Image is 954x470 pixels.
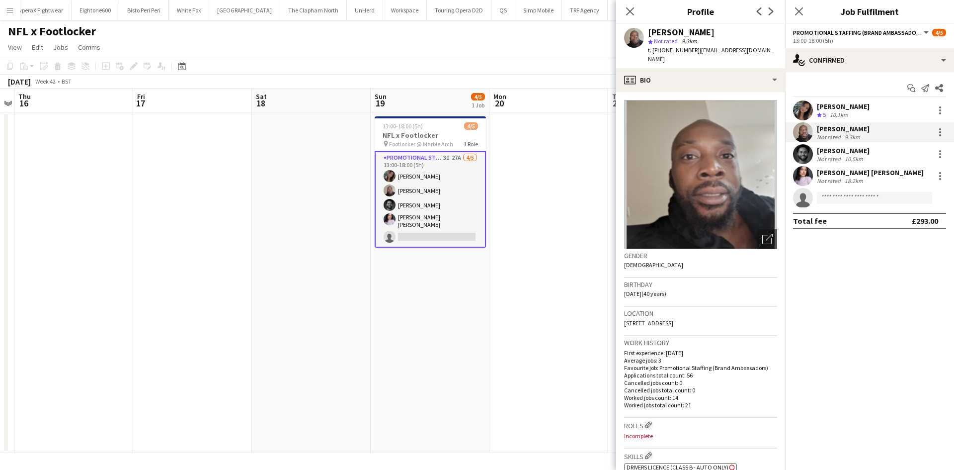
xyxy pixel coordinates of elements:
[624,357,777,364] p: Average jobs: 3
[18,92,31,101] span: Thu
[843,155,865,163] div: 10.5km
[793,29,930,36] button: Promotional Staffing (Brand Ambassadors)
[612,92,624,101] span: Tue
[817,124,870,133] div: [PERSON_NAME]
[28,41,47,54] a: Edit
[624,290,666,297] span: [DATE] (40 years)
[624,451,777,461] h3: Skills
[843,133,862,141] div: 9.3km
[624,309,777,318] h3: Location
[32,43,43,52] span: Edit
[491,0,515,20] button: QS
[472,101,484,109] div: 1 Job
[254,97,267,109] span: 18
[624,420,777,430] h3: Roles
[624,319,673,327] span: [STREET_ADDRESS]
[624,401,777,409] p: Worked jobs total count: 21
[823,111,826,118] span: 5
[624,349,777,357] p: First experience: [DATE]
[389,140,453,148] span: Footlocker @ Marble Arch
[817,133,843,141] div: Not rated
[817,155,843,163] div: Not rated
[648,46,700,54] span: t. [PHONE_NUMBER]
[280,0,347,20] button: The Clapham North
[347,0,383,20] button: UnHerd
[169,0,209,20] button: White Fox
[624,372,777,379] p: Applications total count: 56
[8,43,22,52] span: View
[562,0,608,20] button: TRF Agency
[464,122,478,130] span: 4/5
[616,68,785,92] div: Bio
[757,229,777,249] div: Open photos pop-in
[8,77,31,87] div: [DATE]
[785,5,954,18] h3: Job Fulfilment
[53,43,68,52] span: Jobs
[817,146,870,155] div: [PERSON_NAME]
[680,37,699,45] span: 9.3km
[624,280,777,289] h3: Birthday
[72,0,119,20] button: Eightone600
[817,102,870,111] div: [PERSON_NAME]
[624,251,777,260] h3: Gender
[49,41,72,54] a: Jobs
[33,78,58,85] span: Week 42
[624,100,777,249] img: Crew avatar or photo
[608,0,654,20] button: Clementoni
[515,0,562,20] button: Simp Mobile
[624,338,777,347] h3: Work history
[8,24,96,39] h1: NFL x Footlocker
[256,92,267,101] span: Sat
[624,386,777,394] p: Cancelled jobs total count: 0
[817,177,843,185] div: Not rated
[136,97,145,109] span: 17
[493,92,506,101] span: Mon
[383,0,427,20] button: Workspace
[375,151,486,248] app-card-role: Promotional Staffing (Brand Ambassadors)3I27A4/513:00-18:00 (5h)[PERSON_NAME][PERSON_NAME][PERSON...
[17,97,31,109] span: 16
[624,432,777,440] p: Incomplete
[137,92,145,101] span: Fri
[492,97,506,109] span: 20
[912,216,938,226] div: £293.00
[793,216,827,226] div: Total fee
[119,0,169,20] button: Bisto Peri Peri
[828,111,850,119] div: 10.1km
[624,379,777,386] p: Cancelled jobs count: 0
[648,28,715,37] div: [PERSON_NAME]
[932,29,946,36] span: 4/5
[624,261,683,269] span: [DEMOGRAPHIC_DATA]
[62,78,72,85] div: BST
[616,5,785,18] h3: Profile
[375,131,486,140] h3: NFL x Footlocker
[624,364,777,372] p: Favourite job: Promotional Staffing (Brand Ambassadors)
[373,97,387,109] span: 19
[793,37,946,44] div: 13:00-18:00 (5h)
[648,46,774,63] span: | [EMAIL_ADDRESS][DOMAIN_NAME]
[654,37,678,45] span: Not rated
[375,92,387,101] span: Sun
[843,177,865,185] div: 18.2km
[375,116,486,248] app-job-card: 13:00-18:00 (5h)4/5NFL x Footlocker Footlocker @ Marble Arch1 RolePromotional Staffing (Brand Amb...
[209,0,280,20] button: [GEOGRAPHIC_DATA]
[78,43,100,52] span: Comms
[383,122,423,130] span: 13:00-18:00 (5h)
[74,41,104,54] a: Comms
[7,0,72,20] button: HyperaX Fightwear
[624,394,777,401] p: Worked jobs count: 14
[785,48,954,72] div: Confirmed
[464,140,478,148] span: 1 Role
[793,29,922,36] span: Promotional Staffing (Brand Ambassadors)
[471,93,485,100] span: 4/5
[4,41,26,54] a: View
[611,97,624,109] span: 21
[427,0,491,20] button: Touring Opera D2D
[817,168,924,177] div: [PERSON_NAME] [PERSON_NAME]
